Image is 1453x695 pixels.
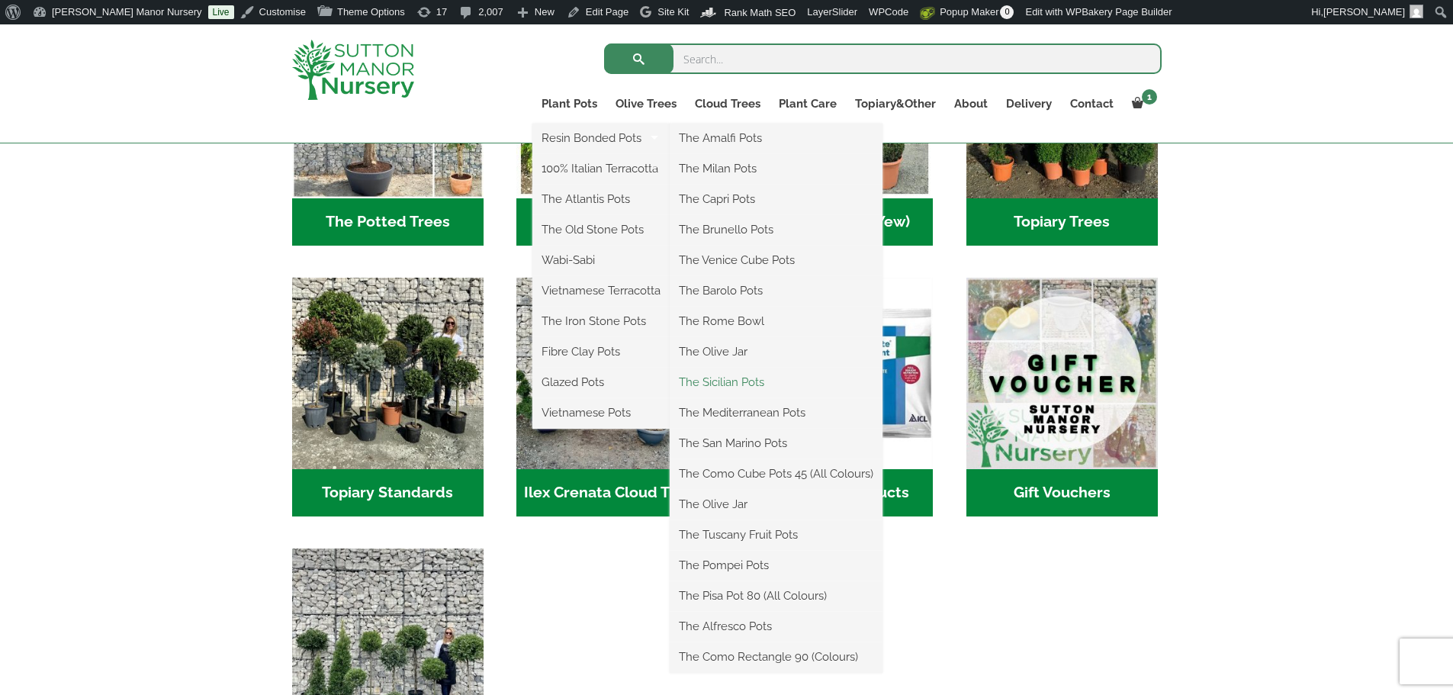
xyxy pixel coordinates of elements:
[532,401,670,424] a: Vietnamese Pots
[966,469,1158,516] h2: Gift Vouchers
[966,278,1158,469] img: Home - MAIN
[770,93,846,114] a: Plant Care
[1323,6,1405,18] span: [PERSON_NAME]
[292,278,484,469] img: Home - IMG 5223
[1061,93,1123,114] a: Contact
[532,93,606,114] a: Plant Pots
[208,5,234,19] a: Live
[532,371,670,394] a: Glazed Pots
[657,6,689,18] span: Site Kit
[670,645,882,668] a: The Como Rectangle 90 (Colours)
[292,40,414,100] img: logo
[532,218,670,241] a: The Old Stone Pots
[670,462,882,485] a: The Como Cube Pots 45 (All Colours)
[516,469,708,516] h2: Ilex Crenata Cloud Trees
[670,188,882,211] a: The Capri Pots
[1142,89,1157,105] span: 1
[1123,93,1162,114] a: 1
[292,278,484,516] a: Visit product category Topiary Standards
[670,249,882,272] a: The Venice Cube Pots
[670,401,882,424] a: The Mediterranean Pots
[670,127,882,150] a: The Amalfi Pots
[532,310,670,333] a: The Iron Stone Pots
[516,278,708,516] a: Visit product category Ilex Crenata Cloud Trees
[516,278,708,469] img: Home - 9CE163CB 973F 4905 8AD5 A9A890F87D43
[670,279,882,302] a: The Barolo Pots
[945,93,997,114] a: About
[670,340,882,363] a: The Olive Jar
[966,278,1158,516] a: Visit product category Gift Vouchers
[670,432,882,455] a: The San Marino Pots
[1000,5,1014,19] span: 0
[606,93,686,114] a: Olive Trees
[670,218,882,241] a: The Brunello Pots
[670,584,882,607] a: The Pisa Pot 80 (All Colours)
[532,249,670,272] a: Wabi-Sabi
[532,279,670,302] a: Vietnamese Terracotta
[532,157,670,180] a: 100% Italian Terracotta
[292,469,484,516] h2: Topiary Standards
[670,554,882,577] a: The Pompei Pots
[292,198,484,246] h2: The Potted Trees
[516,198,708,246] h2: Acers
[604,43,1162,74] input: Search...
[532,188,670,211] a: The Atlantis Pots
[670,523,882,546] a: The Tuscany Fruit Pots
[670,310,882,333] a: The Rome Bowl
[997,93,1061,114] a: Delivery
[670,371,882,394] a: The Sicilian Pots
[670,615,882,638] a: The Alfresco Pots
[686,93,770,114] a: Cloud Trees
[532,340,670,363] a: Fibre Clay Pots
[532,127,670,150] a: Resin Bonded Pots
[724,7,796,18] span: Rank Math SEO
[846,93,945,114] a: Topiary&Other
[670,157,882,180] a: The Milan Pots
[966,198,1158,246] h2: Topiary Trees
[670,493,882,516] a: The Olive Jar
